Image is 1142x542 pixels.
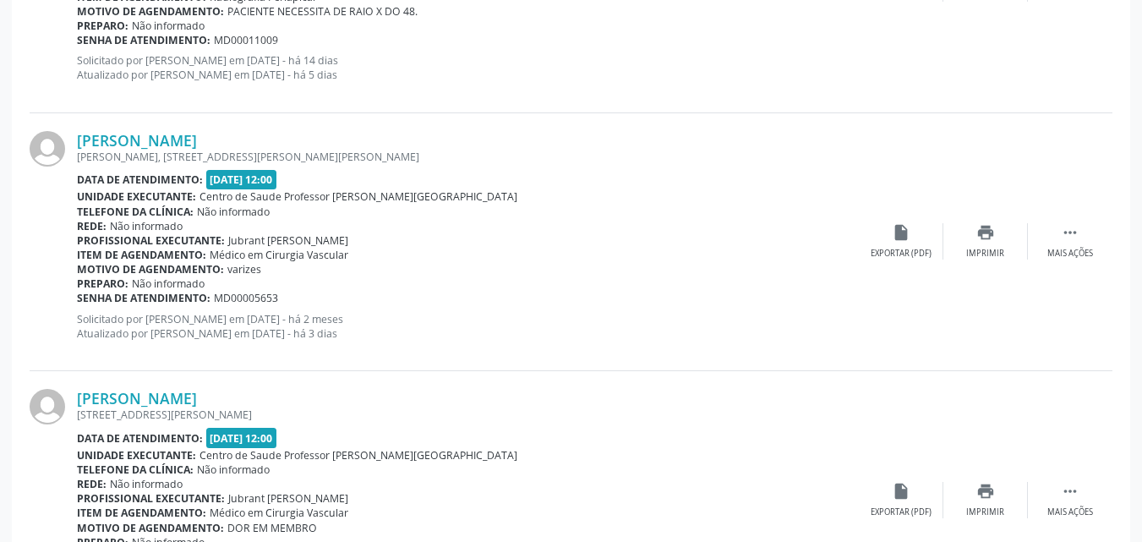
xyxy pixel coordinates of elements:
[197,205,270,219] span: Não informado
[110,477,183,491] span: Não informado
[871,506,932,518] div: Exportar (PDF)
[214,291,278,305] span: MD00005653
[30,131,65,167] img: img
[206,428,277,447] span: [DATE] 12:00
[77,189,196,204] b: Unidade executante:
[77,4,224,19] b: Motivo de agendamento:
[966,248,1004,260] div: Imprimir
[227,262,261,276] span: varizes
[77,463,194,477] b: Telefone da clínica:
[77,33,210,47] b: Senha de atendimento:
[77,262,224,276] b: Motivo de agendamento:
[77,477,107,491] b: Rede:
[77,233,225,248] b: Profissional executante:
[892,482,910,501] i: insert_drive_file
[206,170,277,189] span: [DATE] 12:00
[132,19,205,33] span: Não informado
[228,491,348,506] span: Jubrant [PERSON_NAME]
[77,205,194,219] b: Telefone da clínica:
[210,248,348,262] span: Médico em Cirurgia Vascular
[199,189,517,204] span: Centro de Saude Professor [PERSON_NAME][GEOGRAPHIC_DATA]
[30,389,65,424] img: img
[77,389,197,408] a: [PERSON_NAME]
[871,248,932,260] div: Exportar (PDF)
[1047,506,1093,518] div: Mais ações
[77,521,224,535] b: Motivo de agendamento:
[227,521,317,535] span: DOR EM MEMBRO
[110,219,183,233] span: Não informado
[77,491,225,506] b: Profissional executante:
[210,506,348,520] span: Médico em Cirurgia Vascular
[77,172,203,187] b: Data de atendimento:
[966,506,1004,518] div: Imprimir
[976,482,995,501] i: print
[1047,248,1093,260] div: Mais ações
[77,248,206,262] b: Item de agendamento:
[77,131,197,150] a: [PERSON_NAME]
[77,150,859,164] div: [PERSON_NAME], [STREET_ADDRESS][PERSON_NAME][PERSON_NAME]
[77,448,196,463] b: Unidade executante:
[132,276,205,291] span: Não informado
[1061,223,1079,242] i: 
[77,219,107,233] b: Rede:
[77,312,859,341] p: Solicitado por [PERSON_NAME] em [DATE] - há 2 meses Atualizado por [PERSON_NAME] em [DATE] - há 3...
[1061,482,1079,501] i: 
[77,53,859,82] p: Solicitado por [PERSON_NAME] em [DATE] - há 14 dias Atualizado por [PERSON_NAME] em [DATE] - há 5...
[976,223,995,242] i: print
[199,448,517,463] span: Centro de Saude Professor [PERSON_NAME][GEOGRAPHIC_DATA]
[77,291,210,305] b: Senha de atendimento:
[77,408,859,422] div: [STREET_ADDRESS][PERSON_NAME]
[214,33,278,47] span: MD00011009
[197,463,270,477] span: Não informado
[892,223,910,242] i: insert_drive_file
[228,233,348,248] span: Jubrant [PERSON_NAME]
[77,431,203,446] b: Data de atendimento:
[77,19,128,33] b: Preparo:
[77,506,206,520] b: Item de agendamento:
[77,276,128,291] b: Preparo:
[227,4,418,19] span: PACIENTE NECESSITA DE RAIO X DO 48.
